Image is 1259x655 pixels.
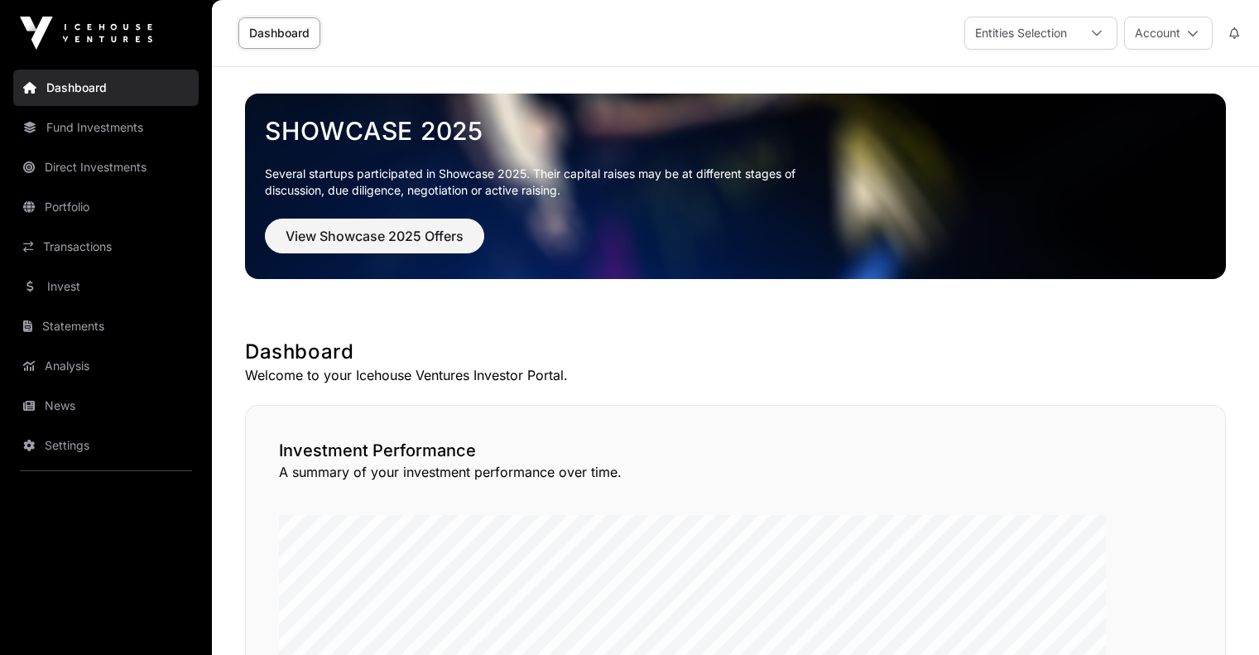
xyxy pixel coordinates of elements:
a: Settings [13,427,199,464]
a: Portfolio [13,189,199,225]
span: View Showcase 2025 Offers [286,226,464,246]
h1: Dashboard [245,339,1226,365]
p: Several startups participated in Showcase 2025. Their capital raises may be at different stages o... [265,166,821,199]
button: View Showcase 2025 Offers [265,219,484,253]
a: Dashboard [238,17,320,49]
img: Icehouse Ventures Logo [20,17,152,50]
img: Showcase 2025 [245,94,1226,279]
iframe: Chat Widget [1176,576,1259,655]
p: A summary of your investment performance over time. [279,462,1192,482]
p: Welcome to your Icehouse Ventures Investor Portal. [245,365,1226,385]
a: Statements [13,308,199,344]
button: Account [1124,17,1213,50]
a: Fund Investments [13,109,199,146]
a: Showcase 2025 [265,116,1206,146]
a: View Showcase 2025 Offers [265,235,484,252]
div: Entities Selection [965,17,1077,49]
a: Invest [13,268,199,305]
a: Transactions [13,229,199,265]
a: Dashboard [13,70,199,106]
h2: Investment Performance [279,439,1192,462]
a: Analysis [13,348,199,384]
a: News [13,388,199,424]
a: Direct Investments [13,149,199,185]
